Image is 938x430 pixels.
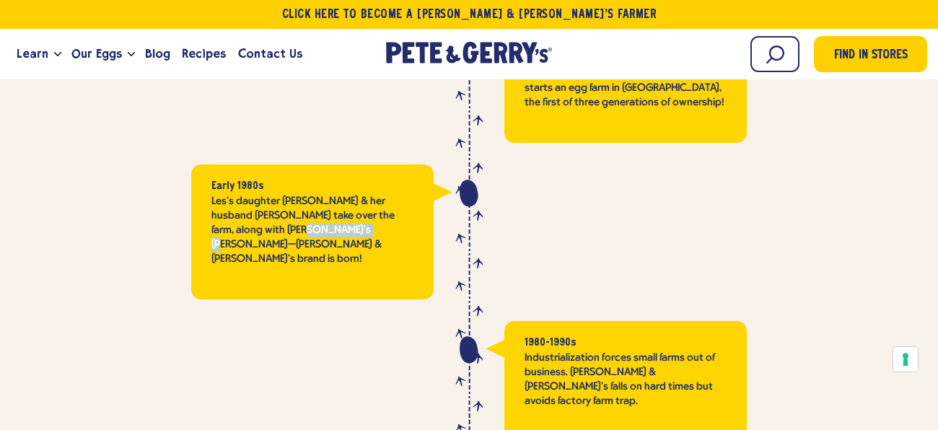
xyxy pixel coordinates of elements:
[66,35,128,74] a: Our Eggs
[238,45,302,63] span: Contact Us
[525,351,727,408] p: Industrialization forces small farms out of business. [PERSON_NAME] & [PERSON_NAME]’s falls on ha...
[893,347,918,372] button: Your consent preferences for tracking technologies
[17,45,48,63] span: Learn
[750,36,799,72] input: Search
[145,45,170,63] span: Blog
[128,52,135,57] button: Open the dropdown menu for Our Eggs
[11,35,54,74] a: Learn
[176,35,232,74] a: Recipes
[211,182,263,191] strong: Early 1980s
[71,45,122,63] span: Our Eggs
[182,45,226,63] span: Recipes
[139,35,176,74] a: Blog
[525,338,576,348] strong: 1980-1990s
[814,36,927,72] a: Find in Stores
[54,52,61,57] button: Open the dropdown menu for Learn
[525,66,727,110] p: After serving in WWII, [PERSON_NAME] starts an egg farm in [GEOGRAPHIC_DATA], the first of three ...
[232,35,308,74] a: Contact Us
[834,46,908,66] span: Find in Stores
[211,194,413,266] p: Les's daughter [PERSON_NAME] & her husband [PERSON_NAME] take over the farm, along with [PERSON_N...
